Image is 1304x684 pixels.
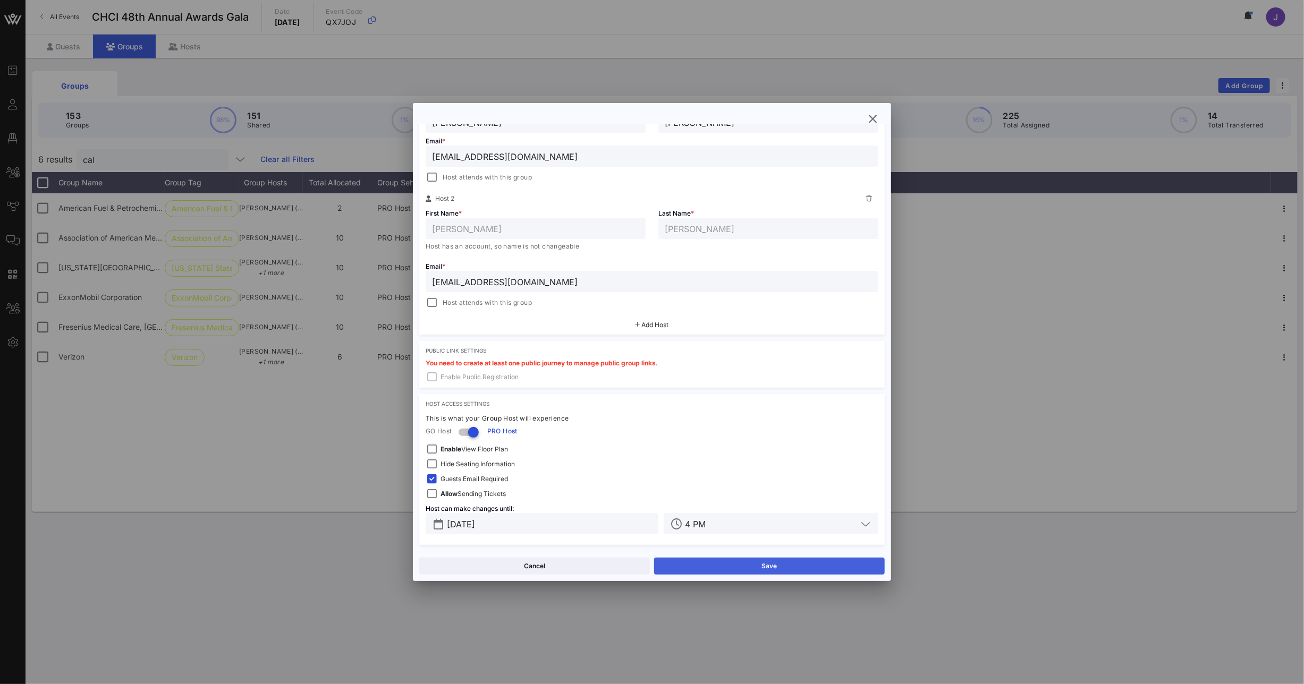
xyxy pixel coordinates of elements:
input: Time [685,517,857,531]
div: Public Link Settings [426,347,878,354]
span: You need to create at least one public journey to manage public group links. [426,359,658,367]
button: Add Host [636,322,669,328]
button: Cancel [419,558,650,575]
span: Host has an account, so name is not changeable [426,242,579,250]
span: Last Name [658,209,694,217]
span: Hide Seating Information [441,459,515,469]
span: Guests Email Required [441,474,508,484]
span: PRO Host [487,426,518,437]
strong: Enable [441,445,461,453]
div: This is what your Group Host will experience [426,413,878,424]
span: Email [426,137,445,145]
strong: Allow [441,490,458,498]
span: View Floor Plan [441,444,508,455]
span: Host attends with this group [443,297,532,308]
span: Add Host [642,321,669,329]
span: First Name [426,209,462,217]
span: Email [426,262,445,270]
span: Host attends with this group [443,172,532,183]
div: Host Access Settings [426,400,878,407]
span: Host 2 [435,194,454,202]
button: Save [654,558,885,575]
button: prepend icon [434,519,443,529]
span: Host can make changes until: [426,505,514,512]
span: Sending Tickets [441,489,506,499]
span: GO Host [426,426,452,437]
